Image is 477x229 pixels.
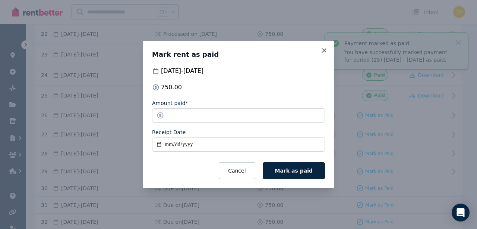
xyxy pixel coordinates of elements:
[161,66,203,75] span: [DATE] - [DATE]
[263,162,325,179] button: Mark as paid
[219,162,255,179] button: Cancel
[152,129,186,136] label: Receipt Date
[152,99,188,107] label: Amount paid*
[152,50,325,59] h3: Mark rent as paid
[161,83,182,92] span: 750.00
[275,168,313,174] span: Mark as paid
[452,204,470,222] div: Open Intercom Messenger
